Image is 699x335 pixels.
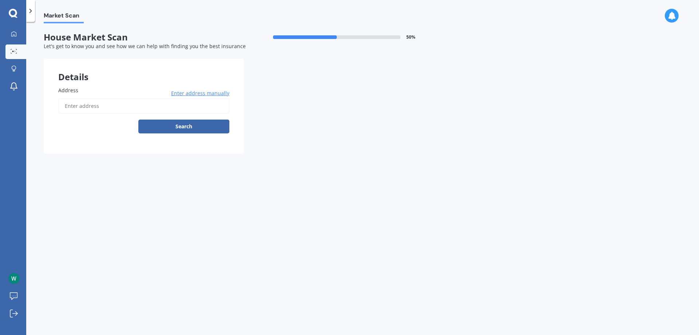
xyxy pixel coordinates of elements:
[44,59,244,81] div: Details
[58,98,229,114] input: Enter address
[406,35,415,40] span: 50 %
[8,273,19,284] img: ACg8ocL9M1ltHc1d8BjMFYU3CDZ75Y0Gb1KblUZMrFU_AImn6Hjjiw=s96-c
[44,32,244,43] span: House Market Scan
[138,120,229,133] button: Search
[44,43,246,50] span: Let's get to know you and see how we can help with finding you the best insurance
[58,87,78,94] span: Address
[171,90,229,97] span: Enter address manually
[44,12,84,22] span: Market Scan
